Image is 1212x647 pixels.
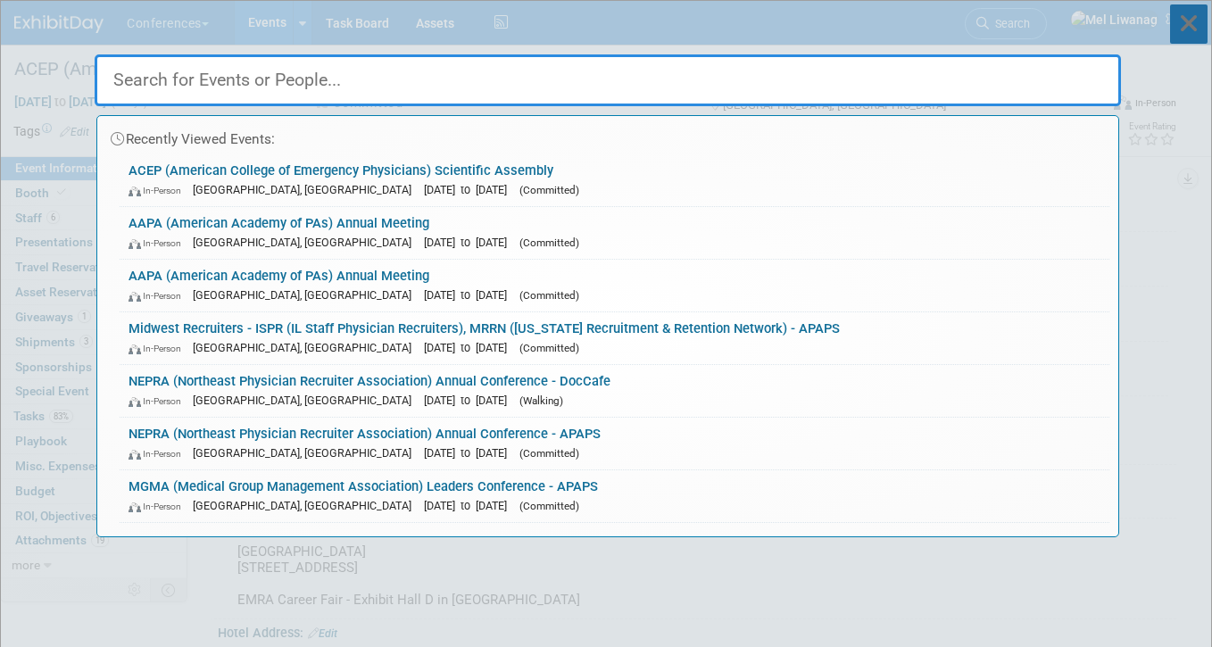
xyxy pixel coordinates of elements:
span: (Walking) [519,394,563,407]
a: AAPA (American Academy of PAs) Annual Meeting In-Person [GEOGRAPHIC_DATA], [GEOGRAPHIC_DATA] [DAT... [120,260,1109,311]
span: [GEOGRAPHIC_DATA], [GEOGRAPHIC_DATA] [193,341,420,354]
span: [GEOGRAPHIC_DATA], [GEOGRAPHIC_DATA] [193,446,420,460]
a: NEPRA (Northeast Physician Recruiter Association) Annual Conference - APAPS In-Person [GEOGRAPHIC... [120,418,1109,469]
input: Search for Events or People... [95,54,1121,106]
span: [DATE] to [DATE] [424,341,516,354]
span: (Committed) [519,289,579,302]
span: [GEOGRAPHIC_DATA], [GEOGRAPHIC_DATA] [193,499,420,512]
span: In-Person [129,343,189,354]
a: ACEP (American College of Emergency Physicians) Scientific Assembly In-Person [GEOGRAPHIC_DATA], ... [120,154,1109,206]
span: [GEOGRAPHIC_DATA], [GEOGRAPHIC_DATA] [193,236,420,249]
span: [DATE] to [DATE] [424,394,516,407]
span: (Committed) [519,342,579,354]
a: MGMA (Medical Group Management Association) Leaders Conference - APAPS In-Person [GEOGRAPHIC_DATA... [120,470,1109,522]
span: [DATE] to [DATE] [424,236,516,249]
span: [DATE] to [DATE] [424,288,516,302]
span: [DATE] to [DATE] [424,183,516,196]
a: NEPRA (Northeast Physician Recruiter Association) Annual Conference - DocCafe In-Person [GEOGRAPH... [120,365,1109,417]
a: AAPA (American Academy of PAs) Annual Meeting In-Person [GEOGRAPHIC_DATA], [GEOGRAPHIC_DATA] [DAT... [120,207,1109,259]
span: [GEOGRAPHIC_DATA], [GEOGRAPHIC_DATA] [193,288,420,302]
span: (Committed) [519,236,579,249]
span: In-Person [129,237,189,249]
div: Recently Viewed Events: [106,116,1109,154]
a: Midwest Recruiters - ISPR (IL Staff Physician Recruiters), MRRN ([US_STATE] Recruitment & Retenti... [120,312,1109,364]
span: [DATE] to [DATE] [424,446,516,460]
span: [DATE] to [DATE] [424,499,516,512]
span: In-Person [129,501,189,512]
span: In-Person [129,185,189,196]
span: (Committed) [519,447,579,460]
span: In-Person [129,395,189,407]
span: In-Person [129,290,189,302]
span: (Committed) [519,184,579,196]
span: (Committed) [519,500,579,512]
span: [GEOGRAPHIC_DATA], [GEOGRAPHIC_DATA] [193,394,420,407]
span: In-Person [129,448,189,460]
span: [GEOGRAPHIC_DATA], [GEOGRAPHIC_DATA] [193,183,420,196]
